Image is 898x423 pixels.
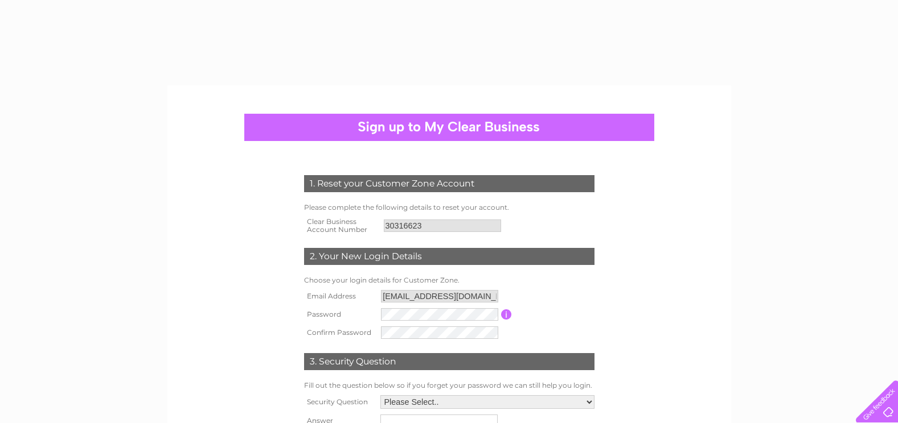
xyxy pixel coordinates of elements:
[301,392,378,412] th: Security Question
[301,201,597,214] td: Please complete the following details to reset your account.
[304,353,594,370] div: 3. Security Question
[501,309,512,320] input: Information
[301,287,379,305] th: Email Address
[301,273,597,287] td: Choose your login details for Customer Zone.
[301,324,379,342] th: Confirm Password
[301,379,597,392] td: Fill out the question below so if you forget your password we can still help you login.
[304,175,594,192] div: 1. Reset your Customer Zone Account
[301,305,379,324] th: Password
[301,214,381,237] th: Clear Business Account Number
[304,248,594,265] div: 2. Your New Login Details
